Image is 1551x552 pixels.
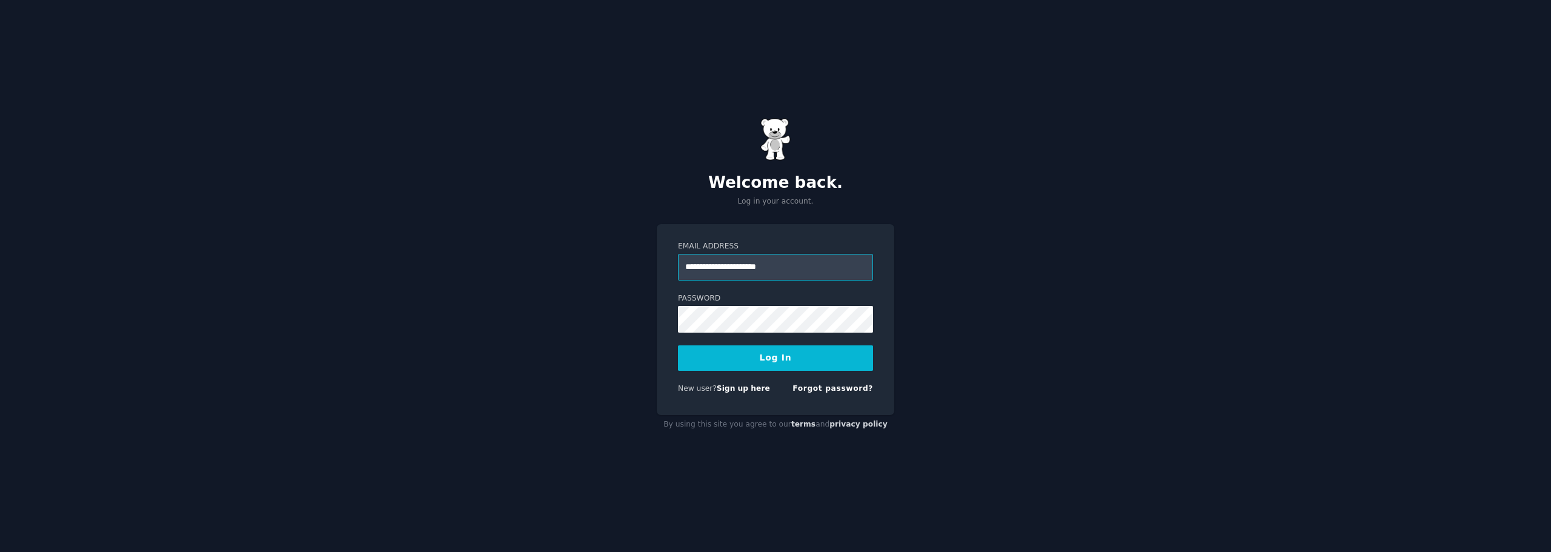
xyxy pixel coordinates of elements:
[657,196,894,207] p: Log in your account.
[678,241,873,252] label: Email Address
[760,118,791,161] img: Gummy Bear
[657,415,894,434] div: By using this site you agree to our and
[678,293,873,304] label: Password
[792,384,873,393] a: Forgot password?
[678,345,873,371] button: Log In
[791,420,815,428] a: terms
[678,384,717,393] span: New user?
[717,384,770,393] a: Sign up here
[657,173,894,193] h2: Welcome back.
[829,420,888,428] a: privacy policy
